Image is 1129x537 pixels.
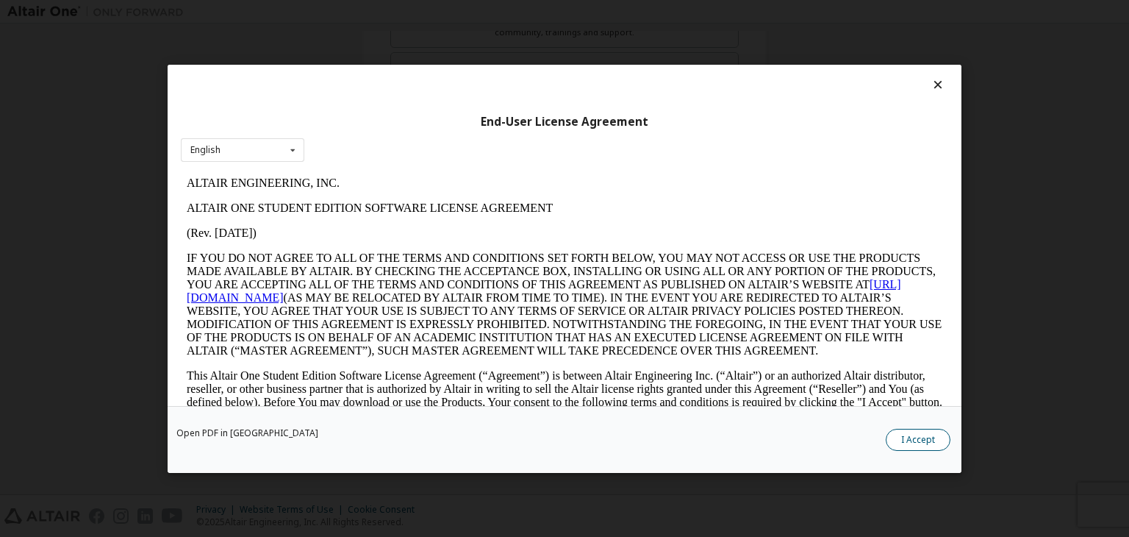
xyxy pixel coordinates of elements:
p: IF YOU DO NOT AGREE TO ALL OF THE TERMS AND CONDITIONS SET FORTH BELOW, YOU MAY NOT ACCESS OR USE... [6,81,761,187]
p: ALTAIR ONE STUDENT EDITION SOFTWARE LICENSE AGREEMENT [6,31,761,44]
button: I Accept [886,429,950,451]
a: Open PDF in [GEOGRAPHIC_DATA] [176,429,318,438]
div: End-User License Agreement [181,114,948,129]
p: This Altair One Student Edition Software License Agreement (“Agreement”) is between Altair Engine... [6,199,761,252]
p: ALTAIR ENGINEERING, INC. [6,6,761,19]
p: (Rev. [DATE]) [6,56,761,69]
div: English [190,146,221,154]
a: [URL][DOMAIN_NAME] [6,107,720,133]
